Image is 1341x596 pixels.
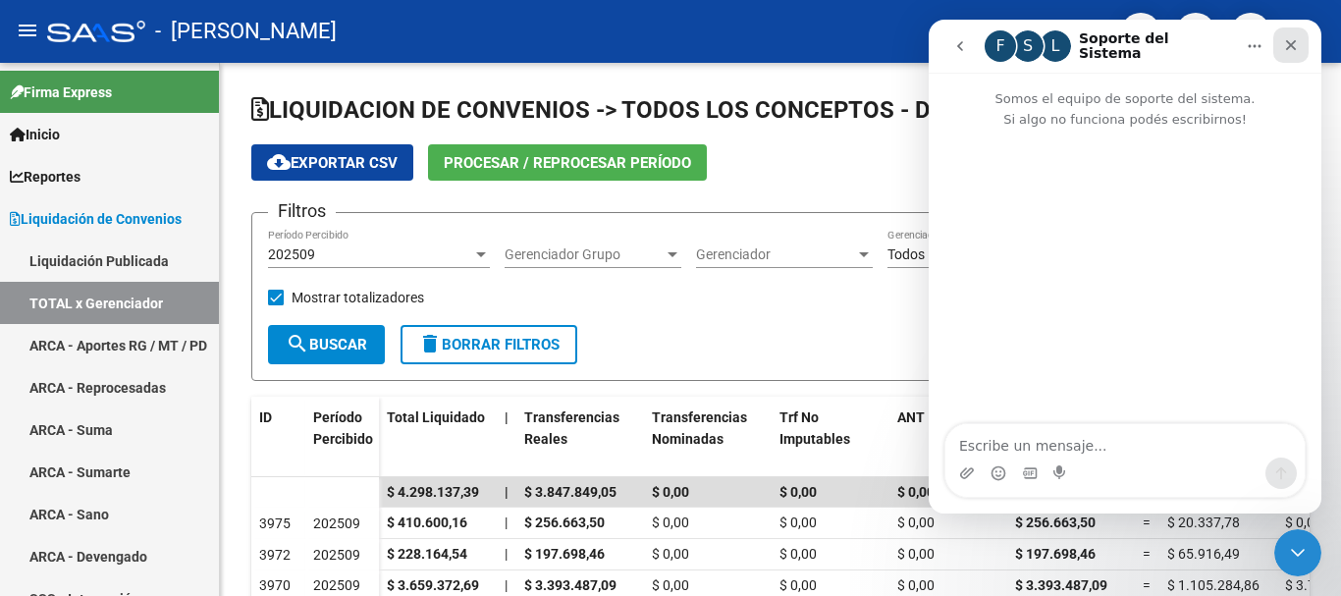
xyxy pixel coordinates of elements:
span: Firma Express [10,81,112,103]
span: Transferencias Reales [524,409,619,448]
span: $ 256.663,50 [1015,515,1096,530]
span: $ 0,00 [779,546,817,562]
span: $ 65.916,49 [1167,546,1240,562]
span: $ 256.663,50 [524,515,605,530]
span: | [505,546,508,562]
span: $ 0,00 [897,546,935,562]
button: Borrar Filtros [401,325,577,364]
span: 202509 [313,515,360,531]
iframe: Intercom live chat [1274,529,1321,576]
datatable-header-cell: Transferencias Nominadas [644,397,772,483]
span: $ 197.698,46 [1015,546,1096,562]
mat-icon: cloud_download [267,150,291,174]
datatable-header-cell: Total Liquidado [379,397,497,483]
span: $ 0,00 [652,577,689,593]
datatable-header-cell: ID [251,397,305,479]
span: Procesar / Reprocesar período [444,154,691,172]
datatable-header-cell: Trf No Imputables [772,397,889,483]
span: - [PERSON_NAME] [155,10,337,53]
mat-icon: search [286,332,309,355]
span: $ 3.393.487,09 [524,577,617,593]
span: $ 0,00 [897,484,935,500]
span: 3972 [259,547,291,563]
span: Gerenciador [696,246,855,263]
span: $ 0,00 [779,515,817,530]
span: $ 0,00 [779,577,817,593]
span: = [1143,577,1151,593]
span: Gerenciador Grupo [505,246,664,263]
span: $ 410.600,16 [387,515,467,530]
span: $ 197.698,46 [524,546,605,562]
h3: Filtros [268,197,336,225]
span: $ 3.847.849,05 [524,484,617,500]
span: $ 0,00 [897,515,935,530]
datatable-header-cell: Transferencias Reales [516,397,644,483]
span: Reportes [10,166,80,188]
span: | [505,484,509,500]
span: Transferencias Nominadas [652,409,747,448]
span: | [505,409,509,425]
span: 202509 [268,246,315,262]
span: Borrar Filtros [418,336,560,353]
span: $ 0,00 [652,546,689,562]
span: Exportar CSV [267,154,398,172]
button: Procesar / Reprocesar período [428,144,707,181]
span: Buscar [286,336,367,353]
span: Período Percibido [313,409,373,448]
span: $ 0,00 [652,484,689,500]
span: $ 0,00 [779,484,817,500]
iframe: Intercom live chat [929,20,1321,514]
span: ANT [897,409,925,425]
span: 3970 [259,577,291,593]
span: LIQUIDACION DE CONVENIOS -> TODOS LOS CONCEPTOS - Detalle x Gerenciador [251,96,1143,124]
span: Liquidación de Convenios [10,208,182,230]
button: Buscar [268,325,385,364]
span: | [505,515,508,530]
datatable-header-cell: | [497,397,516,483]
datatable-header-cell: ANT [889,397,1007,483]
span: = [1143,515,1151,530]
span: 202509 [313,577,360,593]
mat-icon: delete [418,332,442,355]
span: $ 228.164,54 [387,546,467,562]
span: Total Liquidado [387,409,485,425]
span: ID [259,409,272,425]
span: 202509 [313,547,360,563]
span: 3975 [259,515,291,531]
span: Todos [887,246,925,262]
button: Exportar CSV [251,144,413,181]
span: $ 4.298.137,39 [387,484,479,500]
span: = [1143,546,1151,562]
span: $ 3.393.487,09 [1015,577,1107,593]
span: Mostrar totalizadores [292,286,424,309]
span: $ 20.337,78 [1167,515,1240,530]
span: $ 0,00 [652,515,689,530]
span: $ 0,00 [897,577,935,593]
span: Trf No Imputables [779,409,850,448]
span: | [505,577,508,593]
span: $ 3.659.372,69 [387,577,479,593]
mat-icon: menu [16,19,39,42]
span: $ 1.105.284,86 [1167,577,1260,593]
span: Inicio [10,124,60,145]
datatable-header-cell: Período Percibido [305,397,379,479]
span: $ 0,00 [1285,515,1322,530]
